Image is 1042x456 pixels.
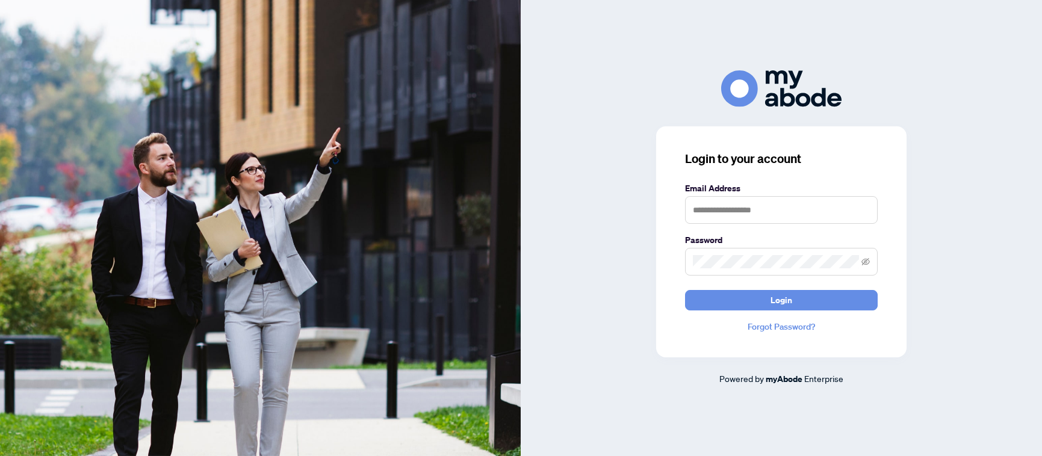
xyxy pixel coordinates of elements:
[685,290,878,310] button: Login
[685,182,878,195] label: Email Address
[861,257,870,266] span: eye-invisible
[685,150,878,167] h3: Login to your account
[719,373,764,384] span: Powered by
[721,70,842,107] img: ma-logo
[685,320,878,333] a: Forgot Password?
[804,373,843,384] span: Enterprise
[685,233,878,247] label: Password
[766,372,802,386] a: myAbode
[771,291,792,310] span: Login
